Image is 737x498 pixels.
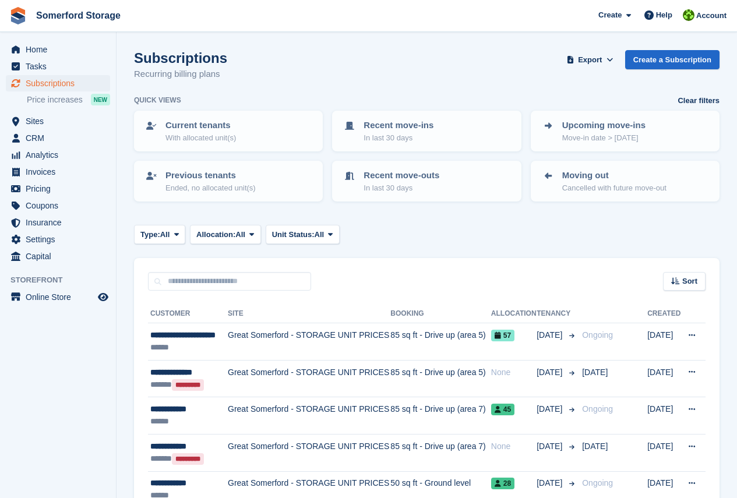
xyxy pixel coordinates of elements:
[537,366,565,379] span: [DATE]
[6,58,110,75] a: menu
[678,95,720,107] a: Clear filters
[333,162,520,200] a: Recent move-outs In last 30 days
[390,323,491,361] td: 85 sq ft - Drive up (area 5)
[26,75,96,91] span: Subscriptions
[228,323,390,361] td: Great Somerford - STORAGE UNIT PRICES
[228,397,390,435] td: Great Somerford - STORAGE UNIT PRICES
[26,58,96,75] span: Tasks
[27,94,83,105] span: Price increases
[491,366,537,379] div: None
[266,225,340,244] button: Unit Status: All
[582,442,608,451] span: [DATE]
[10,274,116,286] span: Storefront
[683,9,694,21] img: Michael Llewellen Palmer
[532,162,718,200] a: Moving out Cancelled with future move-out
[562,182,667,194] p: Cancelled with future move-out
[696,10,727,22] span: Account
[228,434,390,471] td: Great Somerford - STORAGE UNIT PRICES
[562,169,667,182] p: Moving out
[582,478,613,488] span: Ongoing
[582,404,613,414] span: Ongoing
[647,434,681,471] td: [DATE]
[582,330,613,340] span: Ongoing
[647,323,681,361] td: [DATE]
[537,440,565,453] span: [DATE]
[647,397,681,435] td: [DATE]
[537,477,565,489] span: [DATE]
[647,360,681,397] td: [DATE]
[6,147,110,163] a: menu
[537,403,565,415] span: [DATE]
[6,231,110,248] a: menu
[26,130,96,146] span: CRM
[135,162,322,200] a: Previous tenants Ended, no allocated unit(s)
[491,440,537,453] div: None
[390,397,491,435] td: 85 sq ft - Drive up (area 7)
[134,95,181,105] h6: Quick views
[6,41,110,58] a: menu
[27,93,110,106] a: Price increases NEW
[565,50,616,69] button: Export
[647,305,681,323] th: Created
[6,113,110,129] a: menu
[26,197,96,214] span: Coupons
[26,214,96,231] span: Insurance
[6,130,110,146] a: menu
[148,305,228,323] th: Customer
[134,225,185,244] button: Type: All
[165,169,256,182] p: Previous tenants
[364,119,433,132] p: Recent move-ins
[165,182,256,194] p: Ended, no allocated unit(s)
[196,229,235,241] span: Allocation:
[532,112,718,150] a: Upcoming move-ins Move-in date > [DATE]
[491,404,514,415] span: 45
[31,6,125,25] a: Somerford Storage
[6,181,110,197] a: menu
[26,113,96,129] span: Sites
[491,478,514,489] span: 28
[26,41,96,58] span: Home
[190,225,261,244] button: Allocation: All
[26,147,96,163] span: Analytics
[390,305,491,323] th: Booking
[135,112,322,150] a: Current tenants With allocated unit(s)
[682,276,697,287] span: Sort
[537,329,565,341] span: [DATE]
[26,164,96,180] span: Invoices
[578,54,602,66] span: Export
[390,434,491,471] td: 85 sq ft - Drive up (area 7)
[562,132,646,144] p: Move-in date > [DATE]
[160,229,170,241] span: All
[9,7,27,24] img: stora-icon-8386f47178a22dfd0bd8f6a31ec36ba5ce8667c1dd55bd0f319d3a0aa187defe.svg
[96,290,110,304] a: Preview store
[228,305,390,323] th: Site
[6,164,110,180] a: menu
[333,112,520,150] a: Recent move-ins In last 30 days
[140,229,160,241] span: Type:
[6,289,110,305] a: menu
[6,75,110,91] a: menu
[6,197,110,214] a: menu
[582,368,608,377] span: [DATE]
[537,305,577,323] th: Tenancy
[228,360,390,397] td: Great Somerford - STORAGE UNIT PRICES
[364,182,439,194] p: In last 30 days
[91,94,110,105] div: NEW
[315,229,325,241] span: All
[6,214,110,231] a: menu
[26,231,96,248] span: Settings
[656,9,672,21] span: Help
[165,132,236,144] p: With allocated unit(s)
[598,9,622,21] span: Create
[364,132,433,144] p: In last 30 days
[235,229,245,241] span: All
[390,360,491,397] td: 85 sq ft - Drive up (area 5)
[6,248,110,264] a: menu
[26,181,96,197] span: Pricing
[625,50,720,69] a: Create a Subscription
[491,330,514,341] span: 57
[26,248,96,264] span: Capital
[364,169,439,182] p: Recent move-outs
[165,119,236,132] p: Current tenants
[134,68,227,81] p: Recurring billing plans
